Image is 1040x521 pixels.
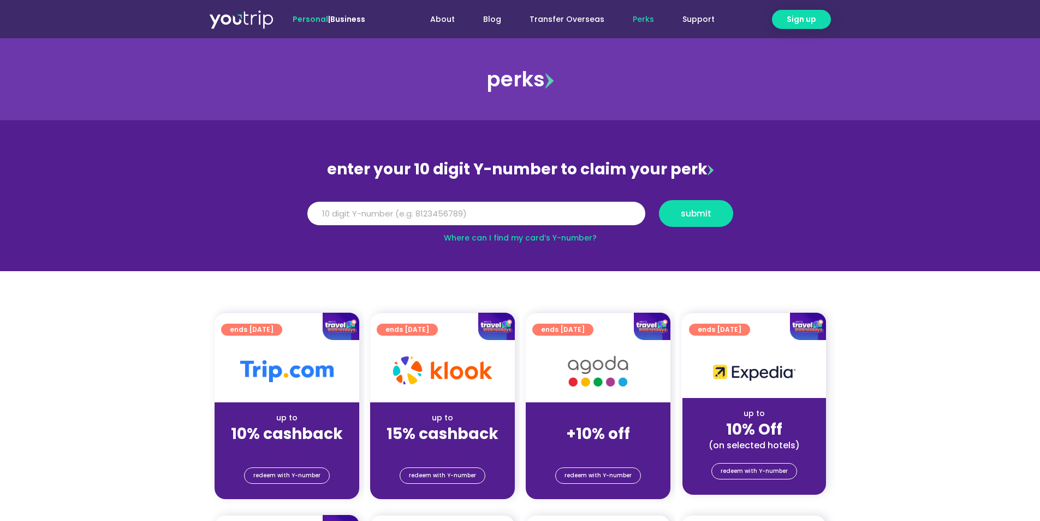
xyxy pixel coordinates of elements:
input: 10 digit Y-number (e.g. 8123456789) [307,202,645,226]
strong: 10% cashback [231,423,343,444]
a: Blog [469,9,515,30]
a: Transfer Overseas [515,9,619,30]
a: About [416,9,469,30]
a: redeem with Y-number [555,467,641,484]
nav: Menu [395,9,729,30]
span: up to [588,412,608,423]
span: Personal [293,14,328,25]
span: redeem with Y-number [721,464,788,479]
strong: 10% Off [726,419,782,440]
a: Sign up [772,10,831,29]
span: redeem with Y-number [564,468,632,483]
div: up to [691,408,817,419]
button: submit [659,200,733,227]
a: redeem with Y-number [711,463,797,479]
form: Y Number [307,200,733,235]
span: redeem with Y-number [253,468,320,483]
span: redeem with Y-number [409,468,476,483]
a: Where can I find my card’s Y-number? [444,232,597,243]
span: Sign up [787,14,816,25]
div: up to [379,412,506,424]
a: redeem with Y-number [400,467,485,484]
div: (for stays only) [223,444,350,455]
a: Perks [619,9,668,30]
a: Support [668,9,729,30]
div: (for stays only) [534,444,662,455]
a: redeem with Y-number [244,467,330,484]
strong: +10% off [566,423,630,444]
div: up to [223,412,350,424]
span: submit [681,209,711,218]
strong: 15% cashback [387,423,498,444]
span: | [293,14,365,25]
div: (for stays only) [379,444,506,455]
div: (on selected hotels) [691,440,817,451]
a: Business [330,14,365,25]
div: enter your 10 digit Y-number to claim your perk [302,155,739,184]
